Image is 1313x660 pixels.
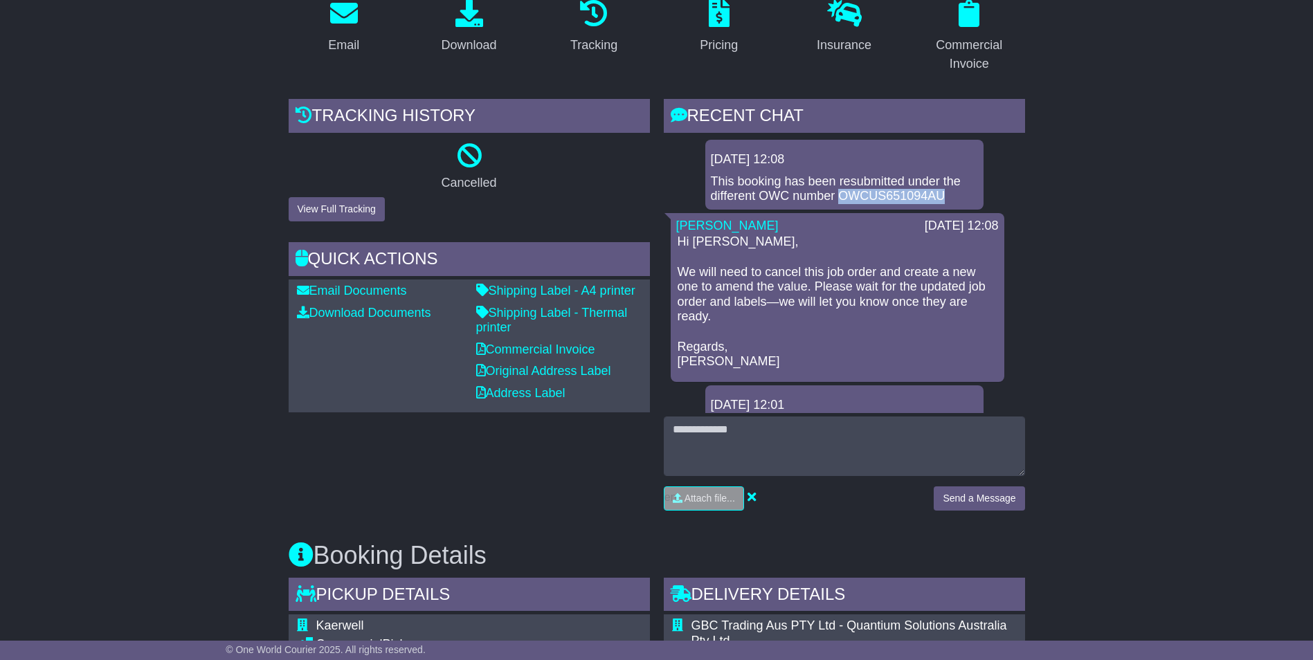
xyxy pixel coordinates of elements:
[476,386,565,400] a: Address Label
[711,174,978,204] div: This booking has been resubmitted under the different OWC number OWCUS651094AU
[316,618,364,632] span: Kaerwell
[297,284,407,297] a: Email Documents
[226,644,426,655] span: © One World Courier 2025. All rights reserved.
[476,364,611,378] a: Original Address Label
[297,306,431,320] a: Download Documents
[328,36,359,55] div: Email
[700,36,738,55] div: Pricing
[934,486,1024,511] button: Send a Message
[664,578,1025,615] div: Delivery Details
[441,36,496,55] div: Download
[676,219,779,232] a: [PERSON_NAME]
[476,342,595,356] a: Commercial Invoice
[817,36,871,55] div: Insurance
[289,176,650,191] p: Cancelled
[691,618,1007,648] span: GBC Trading Aus PTY Ltd - Quantium Solutions Australia Pty Ltd
[316,637,383,651] span: Commercial
[711,398,978,413] div: [DATE] 12:01
[711,152,978,167] div: [DATE] 12:08
[289,99,650,136] div: Tracking history
[664,99,1025,136] div: RECENT CHAT
[476,284,635,297] a: Shipping Label - A4 printer
[476,306,628,335] a: Shipping Label - Thermal printer
[678,235,997,369] p: Hi [PERSON_NAME], We will need to cancel this job order and create a new one to amend the value. ...
[316,637,630,652] div: Pickup
[923,36,1016,73] div: Commercial Invoice
[289,542,1025,569] h3: Booking Details
[289,242,650,279] div: Quick Actions
[570,36,617,55] div: Tracking
[289,197,385,221] button: View Full Tracking
[289,578,650,615] div: Pickup Details
[925,219,999,234] div: [DATE] 12:08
